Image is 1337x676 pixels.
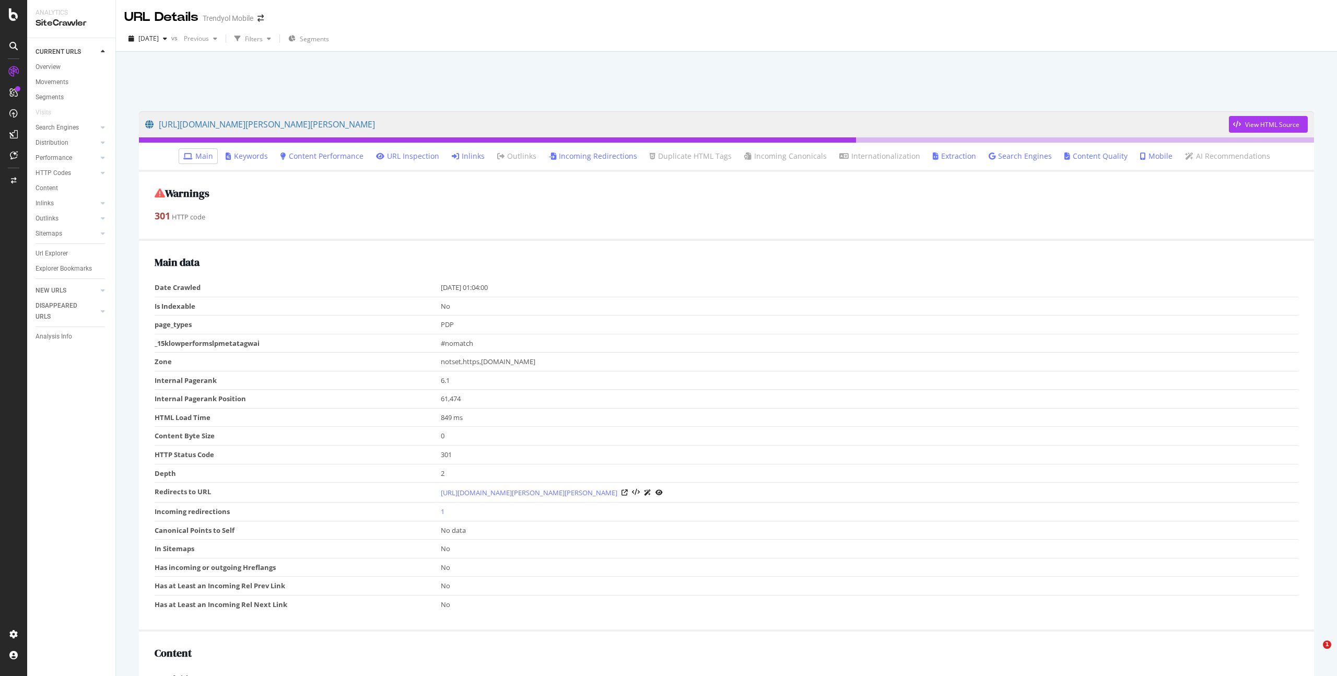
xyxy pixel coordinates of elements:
button: View HTML Source [632,489,640,496]
div: Segments [36,92,64,103]
td: HTTP Status Code [155,446,441,464]
td: No [441,558,1299,577]
strong: 301 [155,209,170,222]
a: Content Performance [280,151,363,161]
button: [DATE] [124,30,171,47]
div: CURRENT URLS [36,46,81,57]
div: DISAPPEARED URLS [36,300,88,322]
td: Canonical Points to Self [155,521,441,540]
div: Performance [36,153,72,164]
span: 1 [1323,640,1331,649]
a: Mobile [1140,151,1172,161]
span: 2025 Aug. 31st [138,34,159,43]
td: No [441,297,1299,316]
div: arrow-right-arrow-left [257,15,264,22]
div: No data [441,526,1294,535]
td: #nomatch [441,334,1299,353]
td: Has incoming or outgoing Hreflangs [155,558,441,577]
a: URL Inspection [376,151,439,161]
a: AI Url Details [644,487,651,498]
span: vs [171,33,180,42]
td: 849 ms [441,408,1299,427]
button: View HTML Source [1229,116,1308,133]
iframe: Intercom live chat [1301,640,1327,666]
td: page_types [155,316,441,334]
td: Redirects to URL [155,483,441,503]
td: 301 [441,446,1299,464]
div: Analysis Info [36,331,72,342]
a: Outlinks [497,151,536,161]
td: notset,https,[DOMAIN_NAME] [441,353,1299,371]
span: Previous [180,34,209,43]
div: HTTP Codes [36,168,71,179]
td: Has at Least an Incoming Rel Prev Link [155,577,441,596]
div: Content [36,183,58,194]
a: Inlinks [452,151,485,161]
a: CURRENT URLS [36,46,98,57]
a: Visit Online Page [621,489,628,496]
a: DISAPPEARED URLS [36,300,98,322]
a: Outlinks [36,213,98,224]
td: Date Crawled [155,278,441,297]
a: Incoming Redirections [549,151,637,161]
a: Internationalization [839,151,920,161]
div: HTTP code [155,209,1298,223]
td: 0 [441,427,1299,446]
td: No [441,540,1299,558]
div: Trendyol Mobile [203,13,253,24]
div: URL Details [124,8,198,26]
a: [URL][DOMAIN_NAME][PERSON_NAME][PERSON_NAME] [145,111,1229,137]
a: 1 [441,507,444,516]
div: NEW URLS [36,285,66,296]
td: HTML Load Time [155,408,441,427]
a: Distribution [36,137,98,148]
a: Movements [36,77,108,88]
td: In Sitemaps [155,540,441,558]
div: Explorer Bookmarks [36,263,92,274]
a: Content Quality [1064,151,1128,161]
td: No [441,595,1299,613]
div: Analytics [36,8,107,17]
td: _15klowperformslpmetatagwai [155,334,441,353]
td: [DATE] 01:04:00 [441,278,1299,297]
a: URL Inspection [655,487,663,498]
a: Sitemaps [36,228,98,239]
h2: Main data [155,257,1298,268]
a: Content [36,183,108,194]
div: Movements [36,77,68,88]
a: AI Recommendations [1185,151,1270,161]
h2: Warnings [155,188,1298,199]
a: Analysis Info [36,331,108,342]
a: Main [183,151,213,161]
h2: Content [155,647,1298,659]
button: Filters [230,30,275,47]
a: NEW URLS [36,285,98,296]
td: Internal Pagerank [155,371,441,390]
td: PDP [441,316,1299,334]
td: 61,474 [441,390,1299,409]
td: Zone [155,353,441,371]
div: Filters [245,34,263,43]
button: Segments [284,30,333,47]
a: Url Explorer [36,248,108,259]
a: Extraction [933,151,976,161]
a: Duplicate HTML Tags [650,151,732,161]
a: Keywords [226,151,268,161]
td: Has at Least an Incoming Rel Next Link [155,595,441,613]
a: Overview [36,62,108,73]
td: No [441,577,1299,596]
a: Inlinks [36,198,98,209]
a: HTTP Codes [36,168,98,179]
td: Internal Pagerank Position [155,390,441,409]
td: Is Indexable [155,297,441,316]
div: Url Explorer [36,248,68,259]
td: 2 [441,464,1299,483]
a: Segments [36,92,108,103]
div: SiteCrawler [36,17,107,29]
td: Content Byte Size [155,427,441,446]
span: Segments [300,34,329,43]
a: [URL][DOMAIN_NAME][PERSON_NAME][PERSON_NAME] [441,487,617,498]
div: Distribution [36,137,68,148]
a: Performance [36,153,98,164]
a: Search Engines [989,151,1052,161]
